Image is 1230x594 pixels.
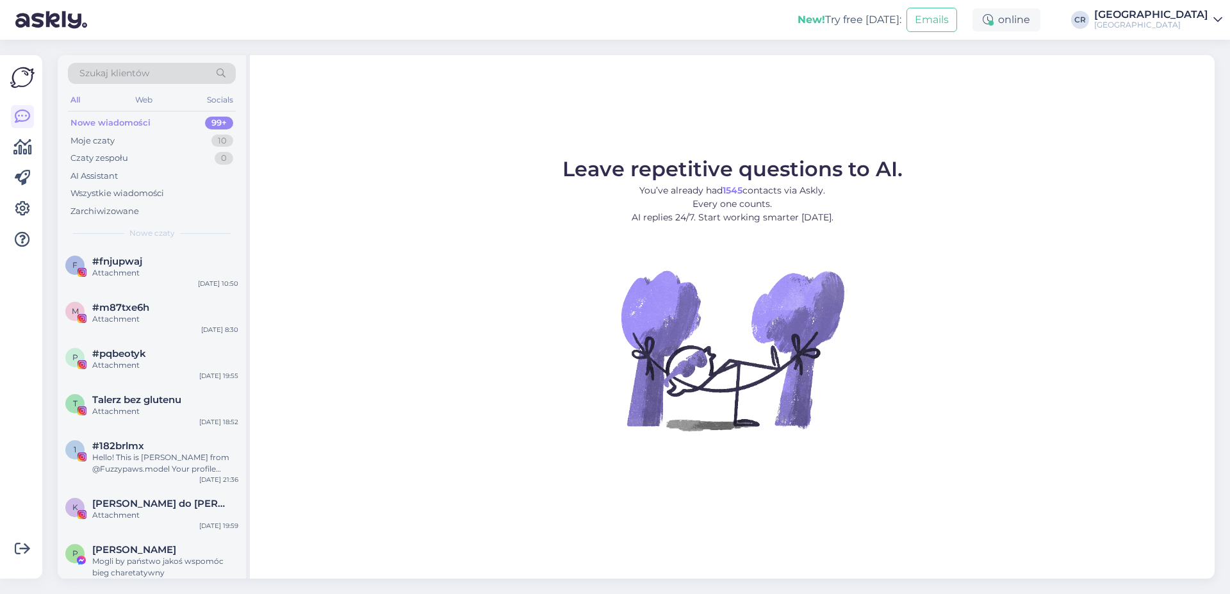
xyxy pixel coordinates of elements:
[798,13,825,26] b: New!
[562,184,903,224] p: You’ve already had contacts via Askly. Every one counts. AI replies 24/7. Start working smarter [...
[215,152,233,165] div: 0
[798,12,901,28] div: Try free [DATE]:
[68,92,83,108] div: All
[92,256,142,267] span: #fnjupwaj
[92,359,238,371] div: Attachment
[72,549,78,558] span: P
[199,521,238,531] div: [DATE] 19:59
[205,117,233,129] div: 99+
[73,399,78,408] span: T
[92,406,238,417] div: Attachment
[70,152,128,165] div: Czaty zespołu
[199,475,238,484] div: [DATE] 21:36
[617,235,848,465] img: No Chat active
[723,185,742,196] b: 1545
[1071,11,1089,29] div: CR
[199,417,238,427] div: [DATE] 18:52
[199,371,238,381] div: [DATE] 19:55
[92,302,149,313] span: #m87txe6h
[92,348,146,359] span: #pqbeotyk
[70,205,139,218] div: Zarchiwizowane
[74,445,76,454] span: 1
[92,509,238,521] div: Attachment
[204,92,236,108] div: Socials
[201,325,238,334] div: [DATE] 8:30
[92,313,238,325] div: Attachment
[198,279,238,288] div: [DATE] 10:50
[70,187,164,200] div: Wszystkie wiadomości
[129,227,175,239] span: Nowe czaty
[972,8,1040,31] div: online
[211,135,233,147] div: 10
[72,352,78,362] span: p
[70,135,115,147] div: Moje czaty
[92,452,238,475] div: Hello! This is [PERSON_NAME] from @Fuzzypaws.model Your profile caught our eye We are a world Fam...
[92,394,181,406] span: Talerz bez glutenu
[92,498,225,509] span: Korty do padla I Szczecin
[92,556,238,579] div: Mogli by państwo jakoś wspomóc bieg charetatywny
[92,544,176,556] span: Paweł Tcho
[72,260,78,270] span: f
[92,440,144,452] span: #182brlmx
[562,156,903,181] span: Leave repetitive questions to AI.
[906,8,957,32] button: Emails
[1094,10,1208,20] div: [GEOGRAPHIC_DATA]
[72,306,79,316] span: m
[70,170,118,183] div: AI Assistant
[79,67,149,80] span: Szukaj klientów
[10,65,35,90] img: Askly Logo
[72,502,78,512] span: K
[92,267,238,279] div: Attachment
[1094,20,1208,30] div: [GEOGRAPHIC_DATA]
[1094,10,1222,30] a: [GEOGRAPHIC_DATA][GEOGRAPHIC_DATA]
[70,117,151,129] div: Nowe wiadomości
[133,92,155,108] div: Web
